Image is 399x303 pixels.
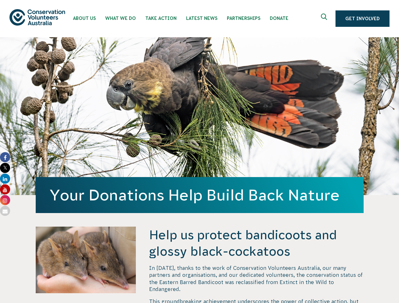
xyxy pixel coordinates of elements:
span: Donate [270,16,288,21]
span: What We Do [105,16,136,21]
span: Take Action [145,16,177,21]
span: About Us [73,16,96,21]
a: Get Involved [336,10,390,27]
img: logo.svg [9,9,65,25]
button: Expand search box Close search box [317,11,332,26]
span: Expand search box [321,14,329,24]
span: Partnerships [227,16,260,21]
span: Latest News [186,16,217,21]
h1: Your Donations Help Build Back Nature [50,187,350,204]
span: In [DATE], thanks to the work of Conservation Volunteers Australia, our many partners and organis... [149,265,363,292]
h4: Help us protect bandicoots and glossy black-cockatoos [149,227,363,259]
